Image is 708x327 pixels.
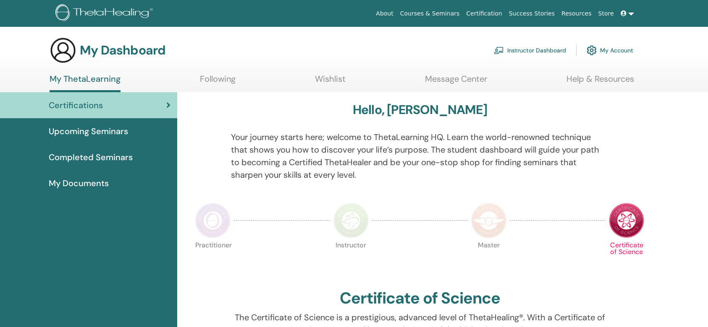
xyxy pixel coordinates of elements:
h3: Hello, [PERSON_NAME] [353,102,487,117]
a: My ThetaLearning [50,74,121,92]
a: Message Center [425,74,487,90]
a: Following [200,74,236,90]
p: Practitioner [195,242,231,277]
img: Instructor [333,203,369,238]
img: Master [471,203,506,238]
a: Instructor Dashboard [494,41,566,60]
a: Certification [463,6,505,21]
span: Completed Seminars [49,151,133,163]
h3: My Dashboard [80,43,165,58]
a: Resources [558,6,595,21]
a: Help & Resources [566,74,634,90]
a: Store [595,6,617,21]
span: Certifications [49,99,103,112]
img: generic-user-icon.jpg [50,37,76,64]
p: Master [471,242,506,277]
p: Instructor [333,242,369,277]
img: cog.svg [587,43,597,57]
img: Certificate of Science [609,203,644,238]
a: Wishlist [315,74,346,90]
span: Upcoming Seminars [49,125,128,138]
a: My Account [587,41,633,60]
a: Courses & Seminars [397,6,463,21]
a: Success Stories [506,6,558,21]
img: Practitioner [195,203,231,238]
img: chalkboard-teacher.svg [494,47,504,54]
img: logo.png [55,4,156,23]
span: My Documents [49,177,109,189]
p: Certificate of Science [609,242,644,277]
p: Your journey starts here; welcome to ThetaLearning HQ. Learn the world-renowned technique that sh... [231,131,608,181]
h2: Certificate of Science [340,289,500,308]
a: About [372,6,396,21]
